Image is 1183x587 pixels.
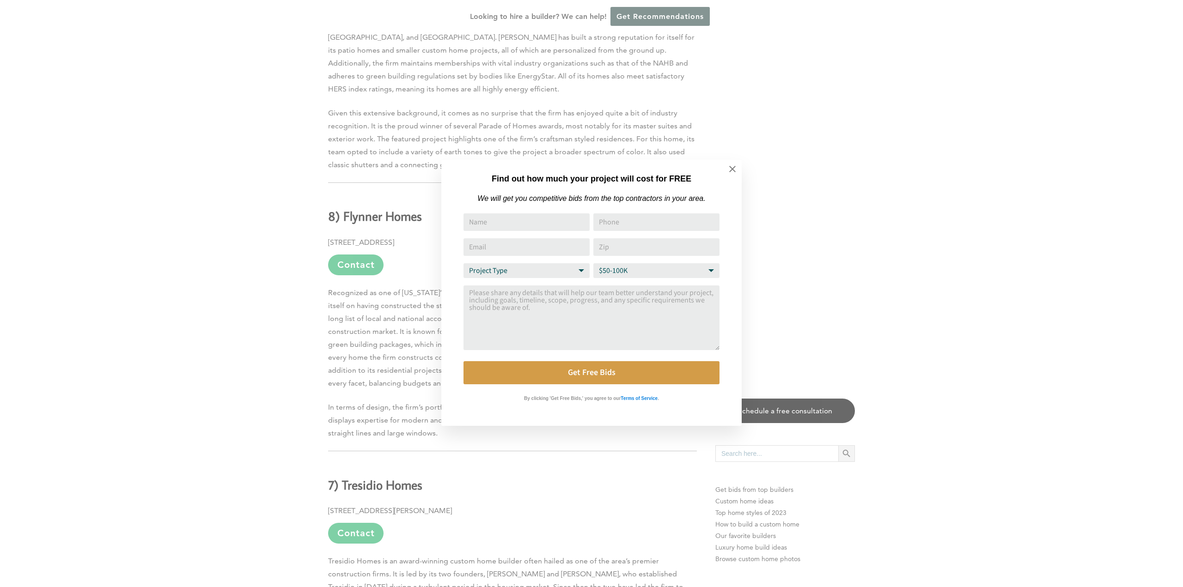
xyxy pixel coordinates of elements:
input: Email Address [463,238,590,256]
strong: Terms of Service [621,396,658,401]
select: Budget Range [593,263,720,278]
em: We will get you competitive bids from the top contractors in your area. [477,194,705,202]
a: Terms of Service [621,393,658,401]
input: Phone [593,213,720,231]
strong: By clicking 'Get Free Bids,' you agree to our [524,396,621,401]
strong: Find out how much your project will cost for FREE [492,174,691,183]
textarea: Comment or Message [463,285,720,350]
strong: . [658,396,659,401]
select: Project Type [463,263,590,278]
input: Zip [593,238,720,256]
input: Name [463,213,590,231]
button: Close [716,153,749,185]
button: Get Free Bids [463,361,720,384]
